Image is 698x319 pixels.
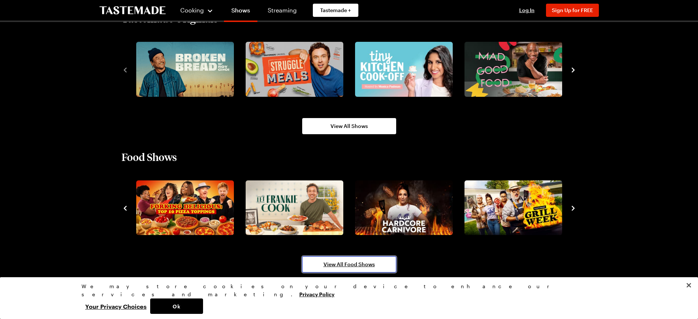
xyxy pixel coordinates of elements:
a: Broken Bread [135,42,232,97]
a: Mad Good Food [463,42,561,97]
button: Ok [150,298,203,314]
div: Privacy [82,282,610,314]
div: 1 / 8 [133,40,243,99]
button: Close [681,277,697,293]
div: 4 / 8 [462,40,571,99]
button: navigate to next item [569,65,577,74]
div: 3 / 10 [133,178,243,238]
button: navigate to next item [569,203,577,212]
span: View All Food Shows [323,261,375,268]
span: Log In [519,7,535,13]
a: More information about your privacy, opens in a new tab [299,290,334,297]
h2: Food Shows [122,150,177,164]
button: navigate to previous item [122,65,129,74]
a: To Tastemade Home Page [100,6,166,15]
a: View All Shows [302,118,396,134]
a: Tastemade + [313,4,358,17]
a: Hardcore Carnivore [354,180,451,235]
a: View All Food Shows [302,256,396,272]
a: Shows [224,1,257,22]
a: Let Frankie Cook [244,180,342,235]
span: View All Shows [330,122,368,130]
span: Sign Up for FREE [552,7,593,13]
button: Log In [512,7,542,14]
div: 4 / 10 [243,178,352,238]
span: Cooking [180,7,204,14]
div: We may store cookies on your device to enhance our services and marketing. [82,282,610,298]
button: navigate to previous item [122,203,129,212]
div: 6 / 10 [462,178,571,238]
img: Let Frankie Cook [246,180,343,235]
img: Mad Good Food [464,42,562,97]
div: 5 / 10 [352,178,462,238]
img: Grill Week 2025 [464,180,562,235]
a: Struggle Meals [244,42,342,97]
img: Tiny Kitchen Cook-Off [355,42,453,97]
div: 2 / 8 [243,40,352,99]
a: Forking Delicious: Top 10 Pizza Toppings [135,180,232,235]
img: Broken Bread [136,42,234,97]
a: Grill Week 2025 [463,180,561,235]
img: Forking Delicious: Top 10 Pizza Toppings [136,180,234,235]
img: Hardcore Carnivore [355,180,453,235]
span: Tastemade + [320,7,351,14]
img: Struggle Meals [246,42,343,97]
button: Sign Up for FREE [546,4,599,17]
button: Your Privacy Choices [82,298,150,314]
button: Cooking [180,1,214,19]
div: 3 / 8 [352,40,462,99]
a: Tiny Kitchen Cook-Off [354,42,451,97]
